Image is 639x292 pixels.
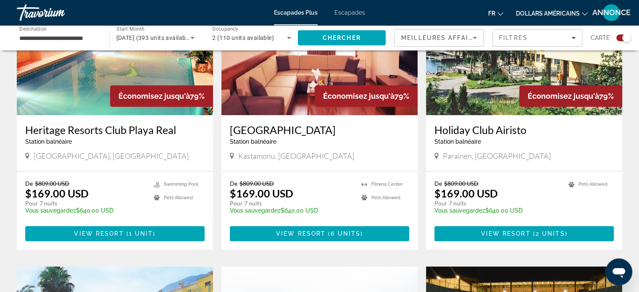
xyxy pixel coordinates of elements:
span: Économisez jusqu'à [323,92,394,100]
input: Select destination [19,33,98,43]
span: Destination [19,26,47,32]
a: Heritage Resorts Club Playa Real [25,124,205,136]
p: Pour 7 nuits [25,200,145,207]
span: Vous sauvegardez [434,207,485,214]
span: ( ) [326,230,363,237]
span: Pets Allowed [579,182,607,187]
span: [GEOGRAPHIC_DATA], [GEOGRAPHIC_DATA] [34,151,189,160]
span: 2 (110 units available) [212,34,274,41]
a: [GEOGRAPHIC_DATA] [230,124,409,136]
span: ( ) [531,230,568,237]
span: Station balnéaire [434,138,481,145]
a: Escapades [334,9,365,16]
p: $640.00 USD [434,207,560,214]
span: 6 units [331,230,360,237]
span: Parainen, [GEOGRAPHIC_DATA] [443,151,551,160]
span: View Resort [74,230,124,237]
span: Carte [591,32,610,44]
mat-select: Sort by [401,33,477,43]
iframe: Bouton de lancement de la fenêtre de messagerie [605,258,632,285]
font: ANNONCE [592,8,631,17]
span: $809.00 USD [239,180,274,187]
span: Swimming Pool [164,182,198,187]
button: Changer de devise [516,7,588,19]
span: 2 units [536,230,565,237]
span: View Resort [481,230,530,237]
span: $809.00 USD [444,180,479,187]
span: Économisez jusqu'à [118,92,190,100]
span: Station balnéaire [230,138,276,145]
div: 79% [519,85,622,107]
font: fr [488,10,495,17]
span: 1 unit [129,230,153,237]
span: Start Month [116,26,145,32]
button: Search [298,30,386,45]
span: Économisez jusqu'à [528,92,599,100]
button: View Resort(2 units) [434,226,614,241]
span: Filtres [499,34,528,41]
p: $640.00 USD [230,207,353,214]
button: View Resort(1 unit) [25,226,205,241]
span: ( ) [124,230,156,237]
span: View Resort [276,230,326,237]
font: dollars américains [516,10,580,17]
button: View Resort(6 units) [230,226,409,241]
span: Pets Allowed [371,195,400,200]
span: Pets Allowed [164,195,193,200]
span: Meilleures affaires [401,34,482,41]
span: Fitness Center [371,182,403,187]
span: Station balnéaire [25,138,72,145]
span: Kastamonu, [GEOGRAPHIC_DATA] [238,151,354,160]
p: $169.00 USD [434,187,498,200]
p: Pour 7 nuits [434,200,560,207]
span: Occupancy [212,26,239,32]
span: [DATE] (393 units available) [116,34,193,41]
span: De [25,180,33,187]
span: Vous sauvegardez [25,207,76,214]
span: $809.00 USD [35,180,69,187]
span: De [434,180,442,187]
p: Pour 7 nuits [230,200,353,207]
div: 79% [315,85,418,107]
button: Changer de langue [488,7,503,19]
a: Travorium [17,2,101,24]
span: De [230,180,237,187]
a: Escapades Plus [274,9,318,16]
button: Filters [492,29,582,47]
button: Menu utilisateur [600,4,622,21]
p: $169.00 USD [25,187,89,200]
span: Vous sauvegardez [230,207,281,214]
a: Holiday Club Airisto [434,124,614,136]
p: $169.00 USD [230,187,293,200]
div: 79% [110,85,213,107]
p: $640.00 USD [25,207,145,214]
span: Chercher [323,34,361,41]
